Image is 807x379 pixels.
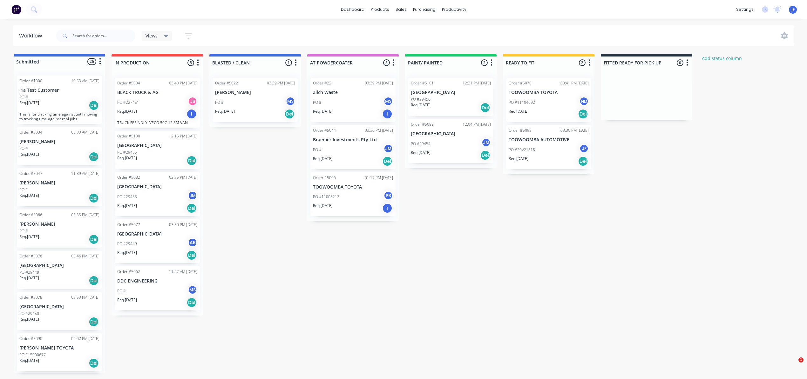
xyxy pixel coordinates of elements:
p: This is for tracking time against until moving to tracking time against real jobs. [19,112,99,121]
p: Req. [DATE] [19,358,39,363]
div: 03:39 PM [DATE] [267,80,295,86]
div: Order #5098 [509,128,532,133]
p: PO #29454 [411,141,431,147]
p: TOOWOOMBA TOYOTA [509,90,589,95]
div: Del [382,156,392,166]
div: Del [480,103,490,113]
div: MS [383,96,393,106]
div: Workflow [19,32,45,40]
div: Order #5078 [19,295,42,300]
div: Order #5062 [117,269,140,275]
div: purchasing [410,5,439,14]
div: Order #500601:17 PM [DATE]TOOWOOMBA TOYOTAPO #11008212PBReq.[DATE]I [310,172,396,216]
div: PB [383,191,393,200]
p: [PERSON_NAME] [19,139,99,144]
div: Del [89,152,99,162]
div: MS [286,96,295,106]
p: Req. [DATE] [117,155,137,161]
div: Del [186,297,197,308]
p: PO #227451 [117,100,139,105]
div: 03:43 PM [DATE] [169,80,197,86]
p: [GEOGRAPHIC_DATA] [19,304,99,309]
p: PO # [19,94,28,100]
div: Order #5099 [411,122,434,127]
div: Del [578,156,588,166]
div: Order #509803:30 PM [DATE]TOOWOOMBA AUTOMOTIVEPO #20V21818JFReq.[DATE]Del [506,125,591,169]
p: [GEOGRAPHIC_DATA] [411,131,491,136]
div: sales [392,5,410,14]
p: TRUCK FREINDLY IVECO 50C 12.3M VAN [117,120,197,125]
span: 1 [798,357,804,362]
div: MS [188,285,197,295]
div: 03:39 PM [DATE] [365,80,393,86]
p: [GEOGRAPHIC_DATA] [19,263,99,268]
p: PO #29456 [411,96,431,102]
div: 03:53 PM [DATE] [71,295,99,300]
p: [GEOGRAPHIC_DATA] [117,231,197,237]
div: Order #5044 [313,128,336,133]
p: Req. [DATE] [411,102,431,108]
div: Del [186,203,197,213]
div: Order #5047 [19,171,42,176]
div: Order #506211:22 AM [DATE]DDC ENGINEERINGPO #MSReq.[DATE]Del [115,266,200,310]
a: dashboard [338,5,368,14]
div: Order #100010:53 AM [DATE].1a Test CustomerPO #Req.[DATE]DelThis is for tracking time against unt... [17,76,102,124]
div: JM [481,138,491,147]
div: Order #5077 [117,222,140,228]
div: products [368,5,392,14]
p: [PERSON_NAME] [19,222,99,227]
iframe: Intercom live chat [785,357,801,373]
p: PO # [117,288,126,294]
p: PO #29453 [117,194,137,200]
p: PO # [19,187,28,193]
div: AB [188,238,197,247]
div: Order #504403:30 PM [DATE]Braemer Investments Pty LtdPO #JMReq.[DATE]Del [310,125,396,169]
p: PO #15000677 [19,352,46,358]
div: 12:15 PM [DATE] [169,133,197,139]
p: Req. [DATE] [117,297,137,303]
div: Order #5034 [19,130,42,135]
div: Order #5076 [19,253,42,259]
div: Del [186,250,197,260]
span: Views [146,32,158,39]
p: Req. [DATE] [19,234,39,240]
div: productivity [439,5,470,14]
div: Order #5066 [19,212,42,218]
p: Req. [DATE] [19,193,39,198]
div: Order #503408:33 AM [DATE][PERSON_NAME]PO #Req.[DATE]Del [17,127,102,165]
p: PO # [215,100,224,105]
div: Order #510112:21 PM [DATE][GEOGRAPHIC_DATA]PO #29456Req.[DATE]Del [408,78,493,116]
div: Order #5100 [117,133,140,139]
p: PO # [19,228,28,234]
p: BLACK TRUCK & AG [117,90,197,95]
div: settings [733,5,757,14]
div: 03:50 PM [DATE] [169,222,197,228]
p: Req. [DATE] [19,316,39,322]
div: Order #507603:46 PM [DATE][GEOGRAPHIC_DATA]PO #29448Req.[DATE]Del [17,251,102,289]
div: Order #507803:53 PM [DATE][GEOGRAPHIC_DATA]PO #29450Req.[DATE]Del [17,292,102,330]
div: 03:35 PM [DATE] [71,212,99,218]
div: Order #5090 [19,336,42,342]
p: Req. [DATE] [313,203,333,209]
p: [PERSON_NAME] [215,90,295,95]
div: Del [480,150,490,160]
div: Order #509002:07 PM [DATE][PERSON_NAME] TOYOTAPO #15000677Req.[DATE]Del [17,333,102,371]
div: JM [383,144,393,153]
div: Del [186,156,197,166]
div: Del [578,109,588,119]
div: Order #2203:39 PM [DATE]Zilch WastePO #MSReq.[DATE]I [310,78,396,122]
div: Order #5004 [117,80,140,86]
p: PO # [19,146,28,151]
p: [GEOGRAPHIC_DATA] [411,90,491,95]
div: ND [579,96,589,106]
p: Req. [DATE] [117,203,137,209]
div: Del [284,109,295,119]
div: I [382,203,392,213]
p: Braemer Investments Pty Ltd [313,137,393,143]
div: Del [89,358,99,368]
div: Order #509912:04 PM [DATE][GEOGRAPHIC_DATA]PO #29454JMReq.[DATE]Del [408,119,493,163]
p: Req. [DATE] [19,275,39,281]
p: Zilch Waste [313,90,393,95]
p: PO # [313,147,322,153]
div: 03:46 PM [DATE] [71,253,99,259]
